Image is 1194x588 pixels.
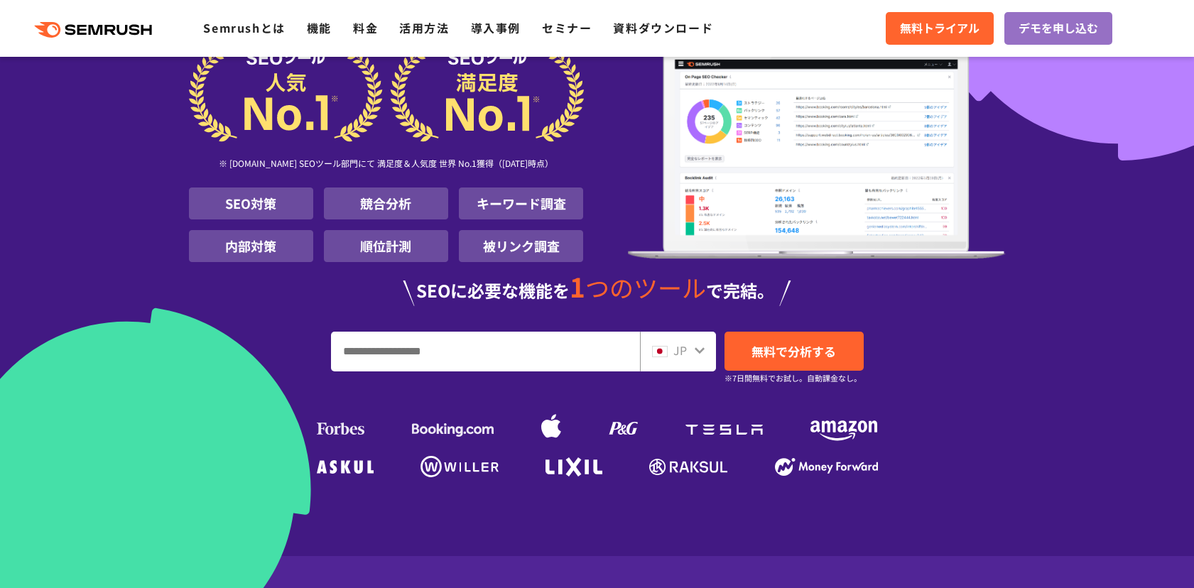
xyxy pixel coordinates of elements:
a: 機能 [307,19,332,36]
a: 資料ダウンロード [613,19,713,36]
a: 活用方法 [399,19,449,36]
span: 1 [570,267,585,305]
li: 内部対策 [189,230,313,262]
li: SEO対策 [189,187,313,219]
small: ※7日間無料でお試し。自動課金なし。 [724,371,862,385]
div: ※ [DOMAIN_NAME] SEOツール部門にて 満足度＆人気度 世界 No.1獲得（[DATE]時点） [189,142,584,187]
span: で完結。 [706,278,774,303]
input: URL、キーワードを入力してください [332,332,639,371]
span: つのツール [585,270,706,305]
li: 被リンク調査 [459,230,583,262]
li: 競合分析 [324,187,448,219]
span: 無料トライアル [900,19,979,38]
a: 無料で分析する [724,332,864,371]
div: SEOに必要な機能を [189,273,1006,306]
a: 無料トライアル [886,12,994,45]
a: Semrushとは [203,19,285,36]
a: デモを申し込む [1004,12,1112,45]
a: 導入事例 [471,19,521,36]
a: 料金 [353,19,378,36]
span: デモを申し込む [1019,19,1098,38]
span: JP [673,342,687,359]
li: キーワード調査 [459,187,583,219]
li: 順位計測 [324,230,448,262]
span: 無料で分析する [751,342,836,360]
a: セミナー [542,19,592,36]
